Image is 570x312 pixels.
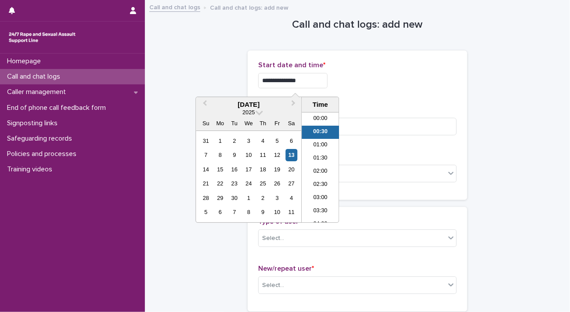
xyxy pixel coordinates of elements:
[4,150,83,158] p: Policies and processes
[257,149,269,161] div: Choose Thursday, September 11th, 2025
[285,135,297,147] div: Choose Saturday, September 6th, 2025
[285,163,297,175] div: Choose Saturday, September 20th, 2025
[258,218,301,225] span: Type of user
[262,234,284,243] div: Select...
[228,163,240,175] div: Choose Tuesday, September 16th, 2025
[214,163,226,175] div: Choose Monday, September 15th, 2025
[4,57,48,65] p: Homepage
[257,117,269,129] div: Th
[210,2,289,12] p: Call and chat logs: add new
[257,178,269,189] div: Choose Thursday, September 25th, 2025
[285,117,297,129] div: Sa
[228,135,240,147] div: Choose Tuesday, September 2nd, 2025
[4,88,73,96] p: Caller management
[302,218,339,231] li: 04:00
[228,206,240,218] div: Choose Tuesday, October 7th, 2025
[271,178,283,189] div: Choose Friday, September 26th, 2025
[214,135,226,147] div: Choose Monday, September 1st, 2025
[285,149,297,161] div: Choose Saturday, September 13th, 2025
[197,98,211,112] button: Previous Month
[243,192,255,204] div: Choose Wednesday, October 1st, 2025
[248,18,467,31] h1: Call and chat logs: add new
[228,149,240,161] div: Choose Tuesday, September 9th, 2025
[214,206,226,218] div: Choose Monday, October 6th, 2025
[302,178,339,192] li: 02:30
[257,192,269,204] div: Choose Thursday, October 2nd, 2025
[257,135,269,147] div: Choose Thursday, September 4th, 2025
[304,101,336,109] div: Time
[200,206,212,218] div: Choose Sunday, October 5th, 2025
[271,163,283,175] div: Choose Friday, September 19th, 2025
[228,117,240,129] div: Tu
[214,149,226,161] div: Choose Monday, September 8th, 2025
[302,205,339,218] li: 03:30
[228,192,240,204] div: Choose Tuesday, September 30th, 2025
[258,265,314,272] span: New/repeat user
[271,206,283,218] div: Choose Friday, October 10th, 2025
[4,134,79,143] p: Safeguarding records
[257,163,269,175] div: Choose Thursday, September 18th, 2025
[4,119,65,127] p: Signposting links
[4,165,59,174] p: Training videos
[271,135,283,147] div: Choose Friday, September 5th, 2025
[257,206,269,218] div: Choose Thursday, October 9th, 2025
[285,178,297,189] div: Choose Saturday, September 27th, 2025
[149,2,200,12] a: Call and chat logs
[287,98,301,112] button: Next Month
[214,117,226,129] div: Mo
[285,192,297,204] div: Choose Saturday, October 4th, 2025
[302,152,339,165] li: 01:30
[243,149,255,161] div: Choose Wednesday, September 10th, 2025
[302,139,339,152] li: 01:00
[243,178,255,189] div: Choose Wednesday, September 24th, 2025
[242,109,255,116] span: 2025
[243,206,255,218] div: Choose Wednesday, October 8th, 2025
[200,192,212,204] div: Choose Sunday, September 28th, 2025
[243,117,255,129] div: We
[302,112,339,126] li: 00:00
[302,165,339,178] li: 02:00
[285,206,297,218] div: Choose Saturday, October 11th, 2025
[200,135,212,147] div: Choose Sunday, August 31st, 2025
[196,101,301,109] div: [DATE]
[214,178,226,189] div: Choose Monday, September 22nd, 2025
[199,134,299,219] div: month 2025-09
[4,104,113,112] p: End of phone call feedback form
[243,135,255,147] div: Choose Wednesday, September 3rd, 2025
[214,192,226,204] div: Choose Monday, September 29th, 2025
[200,117,212,129] div: Su
[228,178,240,189] div: Choose Tuesday, September 23rd, 2025
[302,192,339,205] li: 03:00
[302,126,339,139] li: 00:30
[200,149,212,161] div: Choose Sunday, September 7th, 2025
[7,29,77,46] img: rhQMoQhaT3yELyF149Cw
[4,73,67,81] p: Call and chat logs
[271,149,283,161] div: Choose Friday, September 12th, 2025
[262,281,284,290] div: Select...
[200,178,212,189] div: Choose Sunday, September 21st, 2025
[271,117,283,129] div: Fr
[271,192,283,204] div: Choose Friday, October 3rd, 2025
[258,62,325,69] span: Start date and time
[200,163,212,175] div: Choose Sunday, September 14th, 2025
[243,163,255,175] div: Choose Wednesday, September 17th, 2025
